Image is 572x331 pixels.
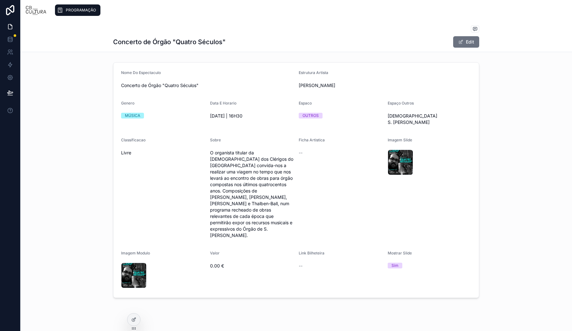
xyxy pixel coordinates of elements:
[392,263,398,268] div: Sim
[210,113,294,119] span: [DATE] | 16H30
[121,70,161,75] span: Nome Do Espectaculo
[388,251,412,255] span: Mostrar Slide
[299,82,471,89] span: [PERSON_NAME]
[121,251,150,255] span: Imagem Modulo
[388,101,414,105] span: Espaço Outros
[210,138,221,142] span: Sobre
[299,138,325,142] span: Ficha Artistica
[52,3,567,17] div: scrollable content
[388,138,412,142] span: Imagem Slide
[121,101,134,105] span: Genero
[66,8,96,13] span: PROGRAMAÇÃO
[210,251,220,255] span: Valor
[210,150,294,239] span: O organista titular da [DEMOGRAPHIC_DATA] dos Clérigos do [GEOGRAPHIC_DATA] convida-nos a realiza...
[299,150,303,156] span: --
[299,251,324,255] span: Link Bilheteira
[453,36,479,48] button: Edit
[113,37,226,46] h1: Concerto de Órgão "Quatro Séculos"
[299,101,312,105] span: Espaco
[121,82,294,89] span: Concerto de Órgão "Quatro Séculos"
[210,101,236,105] span: Data E Horario
[388,113,472,125] span: [DEMOGRAPHIC_DATA] S. [PERSON_NAME]
[121,138,146,142] span: Classificacao
[121,150,205,156] span: Livre
[210,263,294,269] span: 0.00 €
[303,113,319,118] div: OUTROS
[25,5,47,15] img: App logo
[299,263,303,269] span: --
[55,4,100,16] a: PROGRAMAÇÃO
[299,70,328,75] span: Estrutura Artista
[125,113,140,118] div: MÚSICA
